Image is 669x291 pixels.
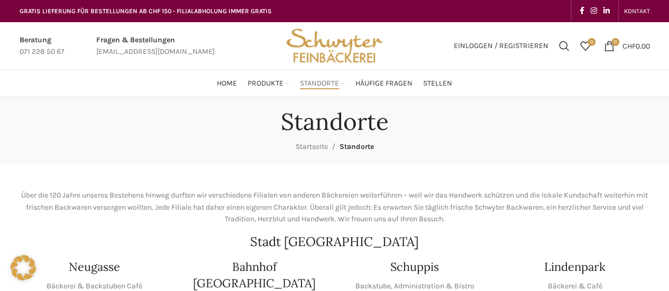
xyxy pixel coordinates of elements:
a: Facebook social link [576,4,588,18]
span: 0 [588,38,595,46]
span: Home [217,79,237,89]
a: Einloggen / Registrieren [448,35,554,57]
div: Meine Wunschliste [575,35,596,57]
span: Produkte [248,79,283,89]
span: KONTAKT [624,7,650,15]
a: KONTAKT [624,1,650,22]
h1: Standorte [281,108,389,136]
a: Linkedin social link [600,4,613,18]
img: Bäckerei Schwyter [282,22,386,70]
span: Standorte [340,142,374,151]
a: Standorte [300,73,345,94]
span: Stellen [423,79,452,89]
h4: Lindenpark [544,259,606,275]
span: Standorte [300,79,339,89]
a: Site logo [282,41,386,50]
span: 0 [611,38,619,46]
p: Über die 120 Jahre unseres Bestehens hinweg durften wir verschiedene Filialen von anderen Bäckere... [20,190,650,225]
span: Einloggen / Registrieren [454,42,548,50]
a: Infobox link [20,34,65,58]
a: Stellen [423,73,452,94]
a: Startseite [296,142,328,151]
a: Suchen [554,35,575,57]
a: Home [217,73,237,94]
a: Infobox link [96,34,215,58]
a: Produkte [248,73,289,94]
span: GRATIS LIEFERUNG FÜR BESTELLUNGEN AB CHF 150 - FILIALABHOLUNG IMMER GRATIS [20,7,272,15]
a: 0 CHF0.00 [599,35,655,57]
a: 0 [575,35,596,57]
a: Instagram social link [588,4,600,18]
bdi: 0.00 [622,41,650,50]
span: Häufige Fragen [355,79,413,89]
span: CHF [622,41,636,50]
h4: Schuppis [390,259,439,275]
h4: Neugasse [69,259,120,275]
div: Secondary navigation [619,1,655,22]
div: Main navigation [14,73,655,94]
a: Häufige Fragen [355,73,413,94]
h2: Stadt [GEOGRAPHIC_DATA] [20,236,650,248]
